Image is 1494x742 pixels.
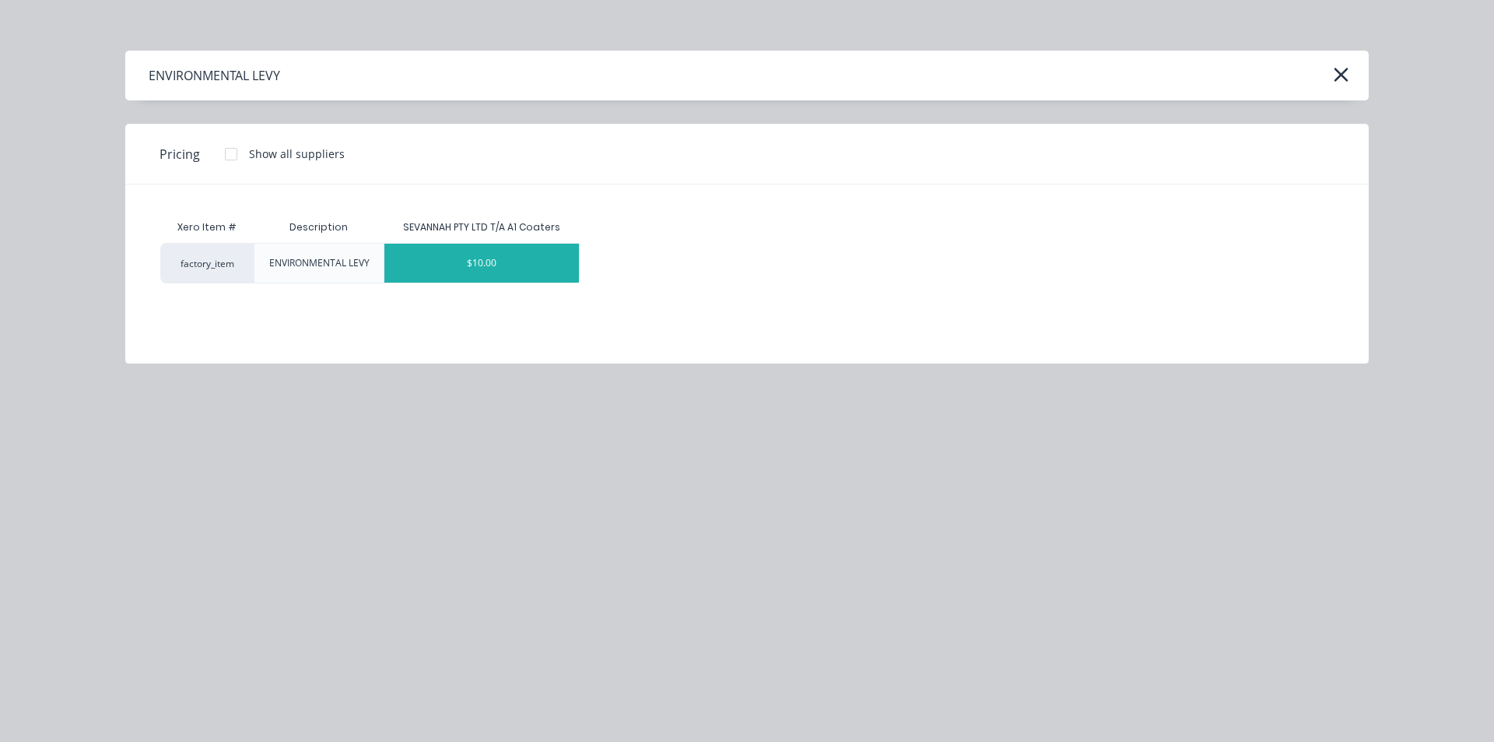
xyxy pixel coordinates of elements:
div: Show all suppliers [249,146,345,162]
div: ENVIRONMENTAL LEVY [149,66,280,85]
div: factory_item [160,243,254,283]
div: $10.00 [384,244,579,283]
div: Xero Item # [160,212,254,243]
div: ENVIRONMENTAL LEVY [269,256,370,270]
div: SEVANNAH PTY LTD T/A A1 Coaters [403,220,560,234]
div: Description [277,208,360,247]
span: Pricing [160,145,200,164]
